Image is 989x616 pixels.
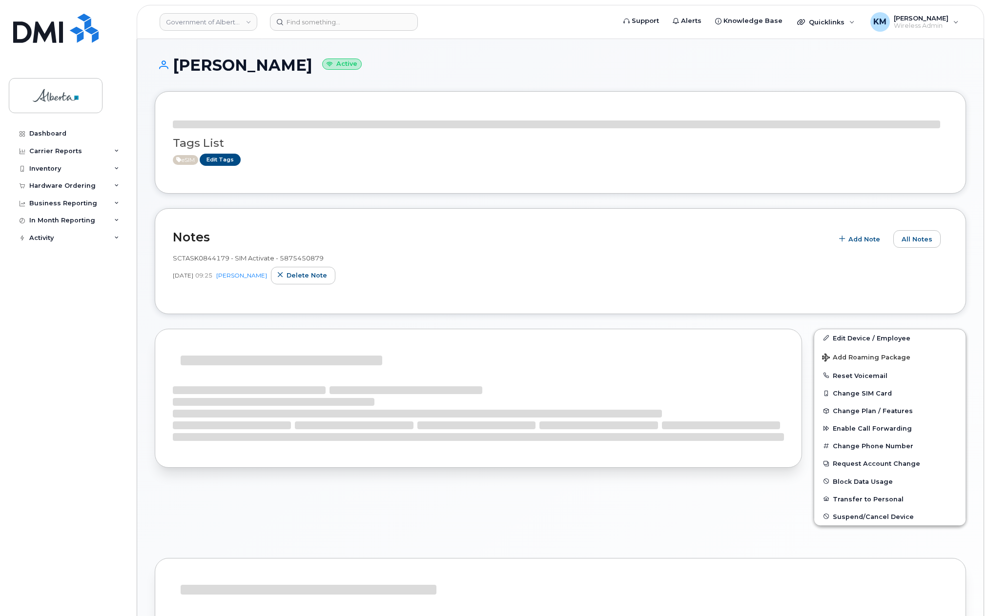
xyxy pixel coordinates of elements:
button: Transfer to Personal [814,490,966,508]
span: 09:25 [195,271,212,279]
span: [DATE] [173,271,193,279]
button: Change SIM Card [814,384,966,402]
button: Request Account Change [814,455,966,472]
h3: Tags List [173,137,948,149]
span: SCTASK0844179 - SIM Activate - 5875450879 [173,254,324,262]
button: Add Note [833,230,888,248]
button: Delete note [271,267,335,284]
span: Delete note [287,271,327,280]
button: Change Plan / Features [814,402,966,419]
button: Reset Voicemail [814,367,966,384]
h1: [PERSON_NAME] [155,57,966,74]
span: Active [173,155,198,165]
h2: Notes [173,230,828,244]
span: Add Note [848,235,880,244]
button: Enable Call Forwarding [814,419,966,437]
span: All Notes [902,235,932,244]
button: Block Data Usage [814,473,966,490]
span: Suspend/Cancel Device [833,513,914,520]
button: Add Roaming Package [814,347,966,367]
a: Edit Device / Employee [814,329,966,347]
a: Edit Tags [200,154,241,166]
span: Change Plan / Features [833,407,913,415]
button: Suspend/Cancel Device [814,508,966,525]
span: Add Roaming Package [822,354,910,363]
small: Active [322,59,362,70]
a: [PERSON_NAME] [216,272,267,279]
button: All Notes [893,230,941,248]
button: Change Phone Number [814,437,966,455]
span: Enable Call Forwarding [833,425,912,432]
